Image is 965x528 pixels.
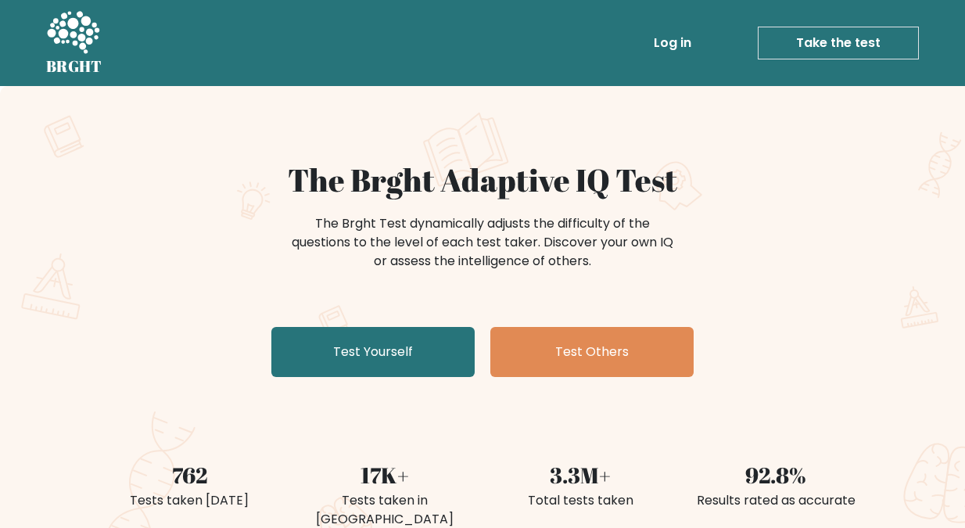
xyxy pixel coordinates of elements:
[687,458,864,491] div: 92.8%
[46,6,102,80] a: BRGHT
[648,27,698,59] a: Log in
[101,491,278,510] div: Tests taken [DATE]
[46,57,102,76] h5: BRGHT
[287,214,678,271] div: The Brght Test dynamically adjusts the difficulty of the questions to the level of each test take...
[271,327,475,377] a: Test Yourself
[101,458,278,491] div: 762
[492,491,669,510] div: Total tests taken
[490,327,694,377] a: Test Others
[758,27,919,59] a: Take the test
[687,491,864,510] div: Results rated as accurate
[296,458,473,491] div: 17K+
[101,161,864,199] h1: The Brght Adaptive IQ Test
[492,458,669,491] div: 3.3M+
